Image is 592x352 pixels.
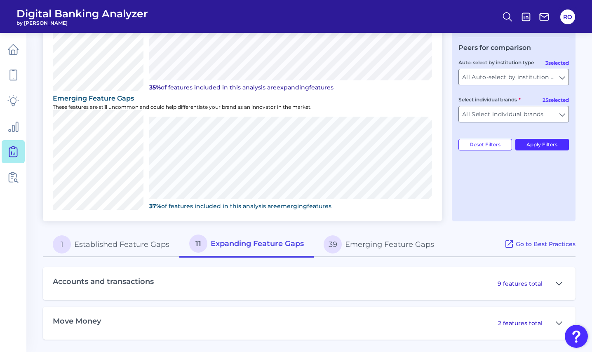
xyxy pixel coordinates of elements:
[516,240,576,248] span: Go to Best Practices
[43,231,179,258] button: 1Established Feature Gaps
[179,231,314,258] button: 11Expanding Feature Gaps
[504,231,576,257] a: Go to Best Practices
[458,96,521,103] label: Select individual brands
[498,280,543,287] p: 9 features total
[324,235,342,253] span: 39
[149,202,161,210] b: 37%
[189,235,207,253] span: 11
[277,202,307,210] span: emerging
[515,139,569,150] button: Apply Filters
[53,104,432,110] p: These features are still uncommon and could help differentiate your brand as an innovator in the ...
[53,277,154,286] h3: Accounts and transactions
[498,319,543,327] p: 2 features total
[53,94,432,102] div: emerging Feature Gaps
[560,9,575,24] button: RO
[16,7,148,20] span: Digital Banking Analyzer
[458,59,534,66] label: Auto-select by institution type
[53,317,101,326] h3: Move Money
[565,325,588,348] button: Open Resource Center
[149,202,432,210] p: of features included in this analysis are features
[277,84,309,91] span: expanding
[458,44,531,52] legend: Peers for comparison
[314,231,444,258] button: 39Emerging Feature Gaps
[16,20,148,26] span: by [PERSON_NAME]
[458,139,512,150] button: Reset Filters
[149,84,432,91] p: of features included in this analysis are features
[149,84,161,91] b: 35%
[53,235,71,253] span: 1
